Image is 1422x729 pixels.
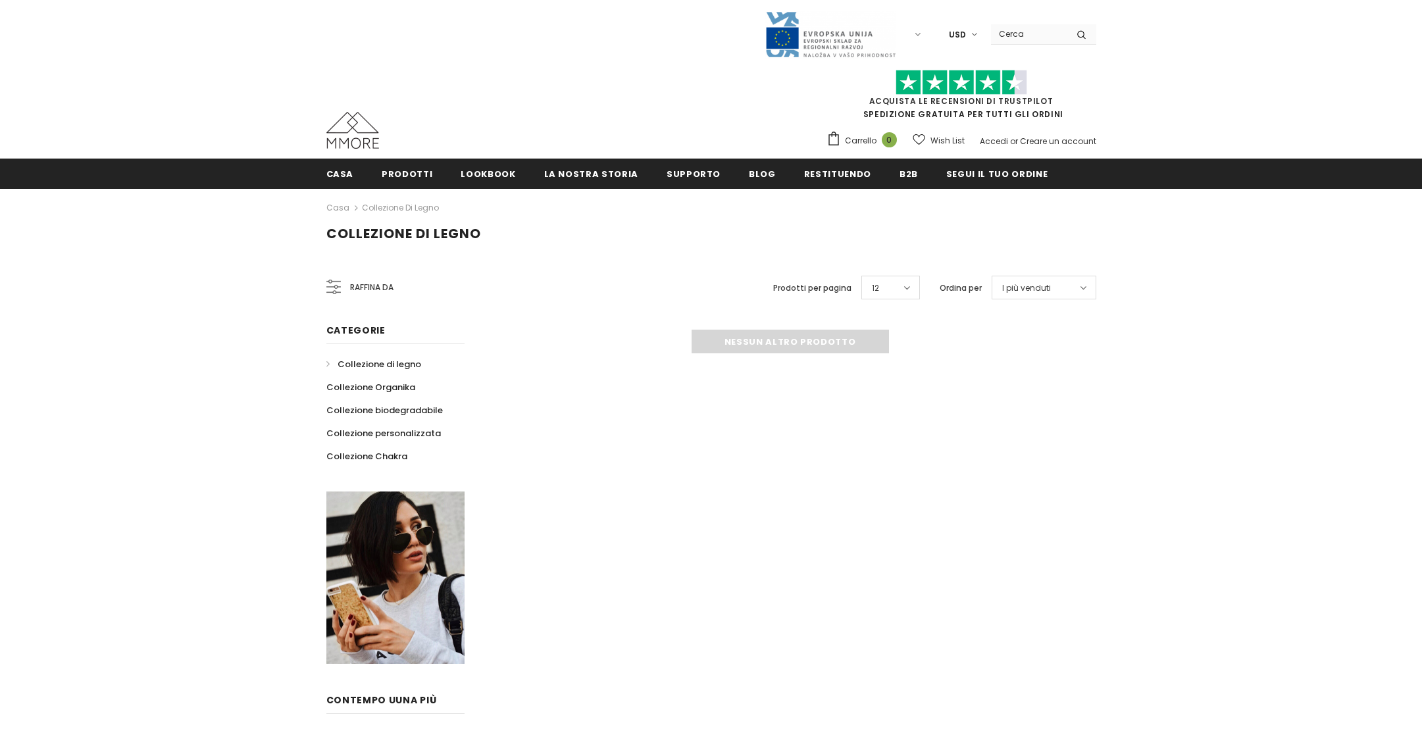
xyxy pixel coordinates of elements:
span: B2B [900,168,918,180]
a: Segui il tuo ordine [946,159,1048,188]
a: Acquista le recensioni di TrustPilot [869,95,1054,107]
span: Blog [749,168,776,180]
a: Creare un account [1020,136,1096,147]
a: Wish List [913,129,965,152]
span: Collezione di legno [338,358,421,370]
span: Raffina da [350,280,394,295]
span: I più venduti [1002,282,1051,295]
span: supporto [667,168,721,180]
span: contempo uUna più [326,693,437,707]
label: Ordina per [940,282,982,295]
span: Casa [326,168,354,180]
a: Collezione Organika [326,376,415,399]
a: Collezione biodegradabile [326,399,443,422]
span: 12 [872,282,879,295]
a: Collezione di legno [326,353,421,376]
span: Collezione Organika [326,381,415,393]
span: Segui il tuo ordine [946,168,1048,180]
a: Lookbook [461,159,515,188]
img: Javni Razpis [765,11,896,59]
a: Collezione di legno [362,202,439,213]
a: Carrello 0 [826,131,903,151]
a: La nostra storia [544,159,638,188]
span: Restituendo [804,168,871,180]
img: Casi MMORE [326,112,379,149]
span: Lookbook [461,168,515,180]
span: Collezione biodegradabile [326,404,443,416]
a: Blog [749,159,776,188]
a: Prodotti [382,159,432,188]
span: La nostra storia [544,168,638,180]
span: Prodotti [382,168,432,180]
a: Collezione Chakra [326,445,407,468]
span: Carrello [845,134,876,147]
a: Javni Razpis [765,28,896,39]
a: Casa [326,159,354,188]
a: B2B [900,159,918,188]
span: or [1010,136,1018,147]
span: SPEDIZIONE GRATUITA PER TUTTI GLI ORDINI [826,76,1096,120]
img: Fidati di Pilot Stars [896,70,1027,95]
span: Collezione di legno [326,224,481,243]
span: Collezione Chakra [326,450,407,463]
a: Casa [326,200,349,216]
label: Prodotti per pagina [773,282,851,295]
a: Restituendo [804,159,871,188]
a: Collezione personalizzata [326,422,441,445]
span: 0 [882,132,897,147]
a: supporto [667,159,721,188]
span: Collezione personalizzata [326,427,441,440]
span: USD [949,28,966,41]
a: Accedi [980,136,1008,147]
span: Wish List [930,134,965,147]
span: Categorie [326,324,386,337]
input: Search Site [991,24,1067,43]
